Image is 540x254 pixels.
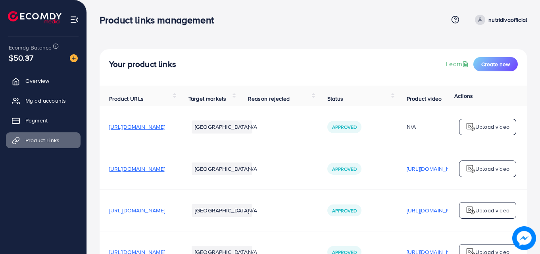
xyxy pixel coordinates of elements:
[475,206,509,215] p: Upload video
[6,93,81,109] a: My ad accounts
[70,54,78,62] img: image
[488,15,527,25] p: nutridivaofficial
[407,123,463,131] div: N/A
[473,57,518,71] button: Create new
[454,92,473,100] span: Actions
[8,11,61,23] img: logo
[481,60,510,68] span: Create new
[466,206,475,215] img: logo
[70,15,79,24] img: menu
[332,207,357,214] span: Approved
[472,15,527,25] a: nutridivaofficial
[327,95,343,103] span: Status
[109,165,165,173] span: [URL][DOMAIN_NAME]
[188,95,226,103] span: Target markets
[407,95,442,103] span: Product video
[109,95,144,103] span: Product URLs
[25,97,66,105] span: My ad accounts
[475,164,509,174] p: Upload video
[25,77,49,85] span: Overview
[332,166,357,172] span: Approved
[192,204,252,217] li: [GEOGRAPHIC_DATA]
[248,123,257,131] span: N/A
[466,164,475,174] img: logo
[446,59,470,69] a: Learn
[407,206,463,215] p: [URL][DOMAIN_NAME]
[109,59,176,69] h4: Your product links
[475,122,509,132] p: Upload video
[466,122,475,132] img: logo
[407,164,463,174] p: [URL][DOMAIN_NAME]
[6,132,81,148] a: Product Links
[100,14,220,26] h3: Product links management
[9,44,52,52] span: Ecomdy Balance
[248,95,290,103] span: Reason rejected
[248,165,257,173] span: N/A
[109,123,165,131] span: [URL][DOMAIN_NAME]
[25,136,60,144] span: Product Links
[192,162,252,175] li: [GEOGRAPHIC_DATA]
[25,116,48,124] span: Payment
[248,206,257,214] span: N/A
[109,206,165,214] span: [URL][DOMAIN_NAME]
[9,52,33,63] span: $50.37
[512,226,536,250] img: image
[192,120,252,133] li: [GEOGRAPHIC_DATA]
[6,73,81,89] a: Overview
[6,113,81,128] a: Payment
[332,124,357,130] span: Approved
